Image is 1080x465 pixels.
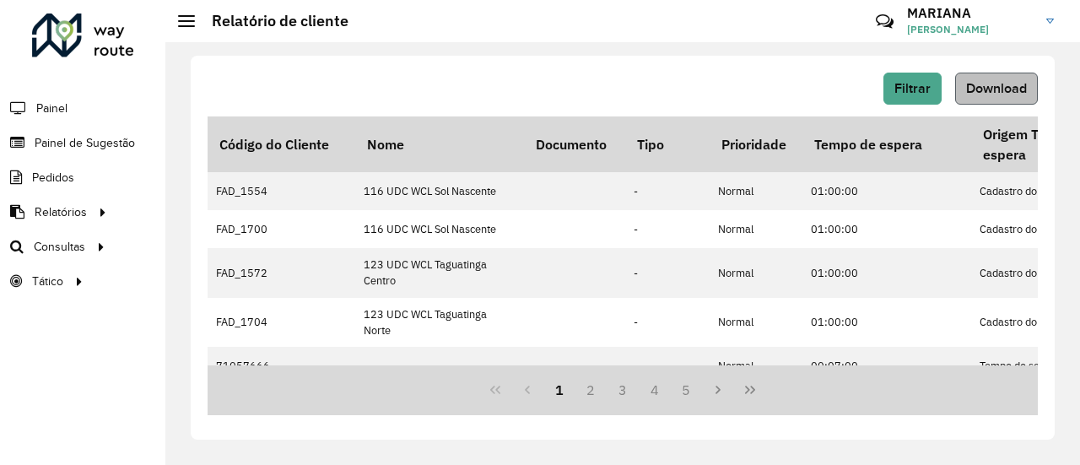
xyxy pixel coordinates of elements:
[907,22,1034,37] span: [PERSON_NAME]
[543,374,575,406] button: 1
[208,172,355,210] td: FAD_1554
[883,73,942,105] button: Filtrar
[36,100,67,117] span: Painel
[355,172,524,210] td: 116 UDC WCL Sol Nascente
[710,172,802,210] td: Normal
[208,210,355,248] td: FAD_1700
[625,210,710,248] td: -
[802,298,971,347] td: 01:00:00
[355,347,524,385] td: .
[35,134,135,152] span: Painel de Sugestão
[710,298,802,347] td: Normal
[625,172,710,210] td: -
[867,3,903,40] a: Contato Rápido
[734,374,766,406] button: Last Page
[966,81,1027,95] span: Download
[802,116,971,172] th: Tempo de espera
[607,374,639,406] button: 3
[710,210,802,248] td: Normal
[355,116,524,172] th: Nome
[355,248,524,297] td: 123 UDC WCL Taguatinga Centro
[671,374,703,406] button: 5
[710,347,802,385] td: Normal
[710,116,802,172] th: Prioridade
[208,116,355,172] th: Código do Cliente
[625,347,710,385] td: -
[625,298,710,347] td: -
[955,73,1038,105] button: Download
[625,116,710,172] th: Tipo
[208,248,355,297] td: FAD_1572
[32,273,63,290] span: Tático
[802,172,971,210] td: 01:00:00
[208,347,355,385] td: 71057666
[802,248,971,297] td: 01:00:00
[524,116,625,172] th: Documento
[625,248,710,297] td: -
[195,12,348,30] h2: Relatório de cliente
[34,238,85,256] span: Consultas
[208,298,355,347] td: FAD_1704
[355,210,524,248] td: 116 UDC WCL Sol Nascente
[35,203,87,221] span: Relatórios
[32,169,74,187] span: Pedidos
[907,5,1034,21] h3: MARIANA
[575,374,607,406] button: 2
[802,347,971,385] td: 00:07:00
[894,81,931,95] span: Filtrar
[710,248,802,297] td: Normal
[355,298,524,347] td: 123 UDC WCL Taguatinga Norte
[702,374,734,406] button: Next Page
[639,374,671,406] button: 4
[802,210,971,248] td: 01:00:00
